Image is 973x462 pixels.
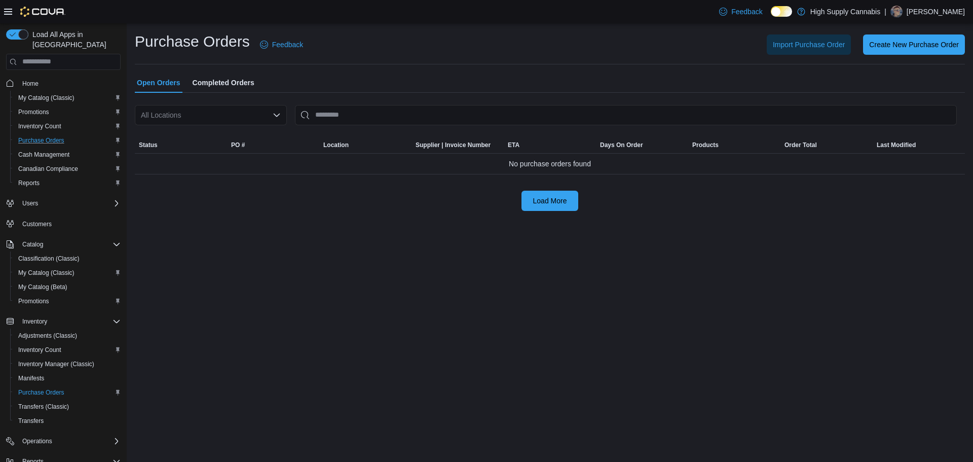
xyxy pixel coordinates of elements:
[10,280,125,294] button: My Catalog (Beta)
[22,240,43,248] span: Catalog
[272,40,303,50] span: Feedback
[18,388,64,397] span: Purchase Orders
[18,151,69,159] span: Cash Management
[773,40,845,50] span: Import Purchase Order
[873,137,965,153] button: Last Modified
[14,267,121,279] span: My Catalog (Classic)
[14,120,121,132] span: Inventory Count
[18,136,64,145] span: Purchase Orders
[18,238,47,251] button: Catalog
[18,269,74,277] span: My Catalog (Classic)
[10,133,125,148] button: Purchase Orders
[10,91,125,105] button: My Catalog (Classic)
[14,134,121,147] span: Purchase Orders
[14,253,84,265] a: Classification (Classic)
[14,372,121,384] span: Manifests
[509,158,591,170] span: No purchase orders found
[10,119,125,133] button: Inventory Count
[14,149,121,161] span: Cash Management
[18,218,56,230] a: Customers
[18,165,78,173] span: Canadian Compliance
[323,141,349,149] span: Location
[18,283,67,291] span: My Catalog (Beta)
[731,7,762,17] span: Feedback
[135,31,250,52] h1: Purchase Orders
[14,330,121,342] span: Adjustments (Classic)
[14,177,44,189] a: Reports
[18,78,43,90] a: Home
[18,218,121,230] span: Customers
[22,437,52,445] span: Operations
[10,148,125,162] button: Cash Management
[319,137,411,153] button: Location
[18,360,94,368] span: Inventory Manager (Classic)
[18,315,121,328] span: Inventory
[14,386,68,399] a: Purchase Orders
[10,343,125,357] button: Inventory Count
[14,120,65,132] a: Inventory Count
[14,295,53,307] a: Promotions
[20,7,65,17] img: Cova
[863,34,965,55] button: Create New Purchase Order
[10,371,125,385] button: Manifests
[767,34,851,55] button: Import Purchase Order
[600,141,643,149] span: Days On Order
[10,252,125,266] button: Classification (Classic)
[14,163,121,175] span: Canadian Compliance
[14,92,121,104] span: My Catalog (Classic)
[10,329,125,343] button: Adjustments (Classic)
[18,417,44,425] span: Transfers
[10,357,125,371] button: Inventory Manager (Classic)
[137,73,180,93] span: Open Orders
[521,191,578,211] button: Load More
[10,385,125,400] button: Purchase Orders
[14,401,73,413] a: Transfers (Classic)
[14,92,79,104] a: My Catalog (Classic)
[14,386,121,399] span: Purchase Orders
[688,137,780,153] button: Products
[18,94,74,102] span: My Catalog (Classic)
[10,105,125,119] button: Promotions
[10,414,125,428] button: Transfers
[14,344,65,356] a: Inventory Count
[14,372,48,384] a: Manifests
[14,106,53,118] a: Promotions
[28,29,121,50] span: Load All Apps in [GEOGRAPHIC_DATA]
[416,141,491,149] span: Supplier | Invoice Number
[780,137,873,153] button: Order Total
[18,315,51,328] button: Inventory
[256,34,307,55] a: Feedback
[10,176,125,190] button: Reports
[14,177,121,189] span: Reports
[273,111,281,119] button: Open list of options
[135,137,227,153] button: Status
[18,332,77,340] span: Adjustments (Classic)
[14,281,121,293] span: My Catalog (Beta)
[22,199,38,207] span: Users
[411,137,504,153] button: Supplier | Invoice Number
[884,6,886,18] p: |
[504,137,596,153] button: ETA
[2,76,125,91] button: Home
[2,237,125,252] button: Catalog
[18,122,61,130] span: Inventory Count
[10,266,125,280] button: My Catalog (Classic)
[596,137,688,153] button: Days On Order
[715,2,766,22] a: Feedback
[14,401,121,413] span: Transfers (Classic)
[508,141,519,149] span: ETA
[295,105,957,125] input: This is a search bar. After typing your query, hit enter to filter the results lower in the page.
[10,294,125,308] button: Promotions
[18,255,80,263] span: Classification (Classic)
[18,435,56,447] button: Operations
[14,134,68,147] a: Purchase Orders
[18,435,121,447] span: Operations
[2,314,125,329] button: Inventory
[907,6,965,18] p: [PERSON_NAME]
[2,434,125,448] button: Operations
[14,358,121,370] span: Inventory Manager (Classic)
[2,196,125,210] button: Users
[890,6,903,18] div: Andy Froneman-Delawski
[18,238,121,251] span: Catalog
[10,400,125,414] button: Transfers (Classic)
